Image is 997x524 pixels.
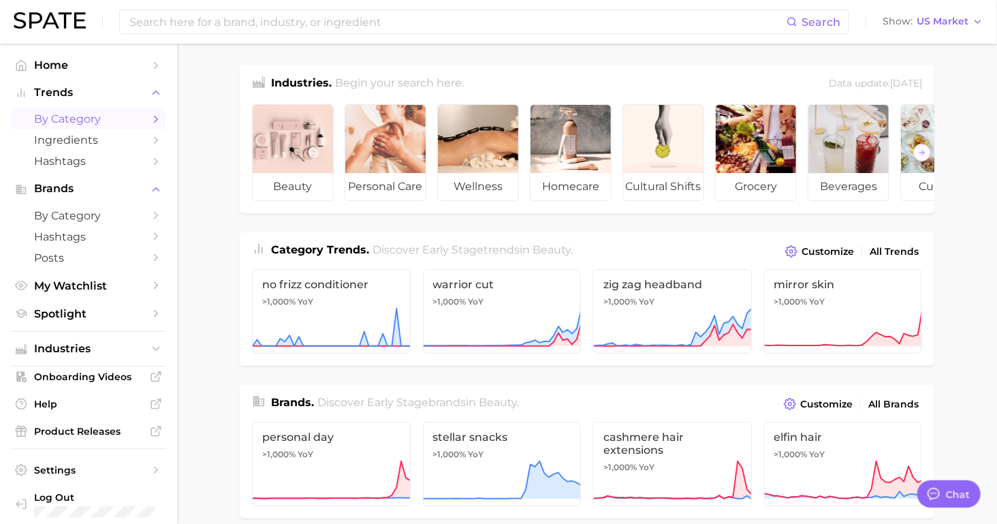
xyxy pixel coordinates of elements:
[252,104,334,201] a: beauty
[639,462,654,473] span: YoY
[271,396,314,409] span: Brands .
[808,104,889,201] a: beverages
[433,296,466,307] span: >1,000%
[298,296,313,307] span: YoY
[438,173,518,200] span: wellness
[639,296,654,307] span: YoY
[11,179,166,199] button: Brands
[774,431,913,444] span: elfin hair
[11,151,166,172] a: Hashtags
[11,394,166,414] a: Help
[780,395,856,414] button: Customize
[271,75,332,93] h1: Industries.
[593,269,752,354] a: zig zag headband>1,000% YoY
[11,421,166,442] a: Product Releases
[774,278,913,291] span: mirror skin
[870,246,919,258] span: All Trends
[34,279,143,292] span: My Watchlist
[603,462,637,472] span: >1,000%
[253,173,333,200] span: beauty
[34,398,143,410] span: Help
[345,173,426,200] span: personal care
[11,460,166,480] a: Settings
[34,425,143,437] span: Product Releases
[11,487,166,522] a: Log out. Currently logged in with e-mail mira.piamonte@powerdigitalmarketing.com.
[262,449,296,459] span: >1,000%
[11,339,166,359] button: Industries
[11,108,166,129] a: by Category
[11,226,166,247] a: Hashtags
[879,13,987,31] button: ShowUS Market
[433,431,571,444] span: stellar snacks
[11,367,166,387] a: Onboarding Videos
[11,82,166,103] button: Trends
[603,278,742,291] span: zig zag headband
[345,104,426,201] a: personal care
[866,243,922,261] a: All Trends
[128,10,787,33] input: Search here for a brand, industry, or ingredient
[800,399,853,410] span: Customize
[34,112,143,125] span: by Category
[423,422,582,506] a: stellar snacks>1,000% YoY
[715,104,797,201] a: grocery
[336,75,464,93] h2: Begin your search here.
[900,104,982,201] a: culinary
[802,246,854,258] span: Customize
[764,269,923,354] a: mirror skin>1,000% YoY
[34,371,143,383] span: Onboarding Videos
[262,296,296,307] span: >1,000%
[433,278,571,291] span: warrior cut
[901,173,981,200] span: culinary
[11,275,166,296] a: My Watchlist
[262,431,400,444] span: personal day
[34,464,143,476] span: Settings
[531,173,611,200] span: homecare
[479,396,518,409] span: beauty
[34,251,143,264] span: Posts
[865,395,922,414] a: All Brands
[469,449,484,460] span: YoY
[593,422,752,506] a: cashmere hair extensions>1,000% YoY
[11,205,166,226] a: by Category
[808,173,889,200] span: beverages
[913,144,931,161] button: Scroll Right
[603,296,637,307] span: >1,000%
[917,18,968,25] span: US Market
[34,491,248,504] span: Log Out
[34,134,143,147] span: Ingredients
[252,269,411,354] a: no frizz conditioner>1,000% YoY
[262,278,400,291] span: no frizz conditioner
[318,396,520,409] span: Discover Early Stage brands in .
[271,243,369,256] span: Category Trends .
[774,296,808,307] span: >1,000%
[11,55,166,76] a: Home
[774,449,808,459] span: >1,000%
[11,247,166,268] a: Posts
[530,104,612,201] a: homecare
[423,269,582,354] a: warrior cut>1,000% YoY
[469,296,484,307] span: YoY
[603,431,742,457] span: cashmere hair extensions
[34,183,143,195] span: Brands
[14,12,86,29] img: SPATE
[622,104,704,201] a: cultural shifts
[11,303,166,324] a: Spotlight
[802,16,840,29] span: Search
[34,155,143,168] span: Hashtags
[883,18,913,25] span: Show
[810,296,825,307] span: YoY
[810,449,825,460] span: YoY
[716,173,796,200] span: grocery
[829,75,922,93] div: Data update: [DATE]
[34,87,143,99] span: Trends
[433,449,466,459] span: >1,000%
[252,422,411,506] a: personal day>1,000% YoY
[11,129,166,151] a: Ingredients
[34,343,143,355] span: Industries
[373,243,573,256] span: Discover Early Stage trends in .
[298,449,313,460] span: YoY
[34,59,143,72] span: Home
[533,243,571,256] span: beauty
[782,242,857,261] button: Customize
[623,173,703,200] span: cultural shifts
